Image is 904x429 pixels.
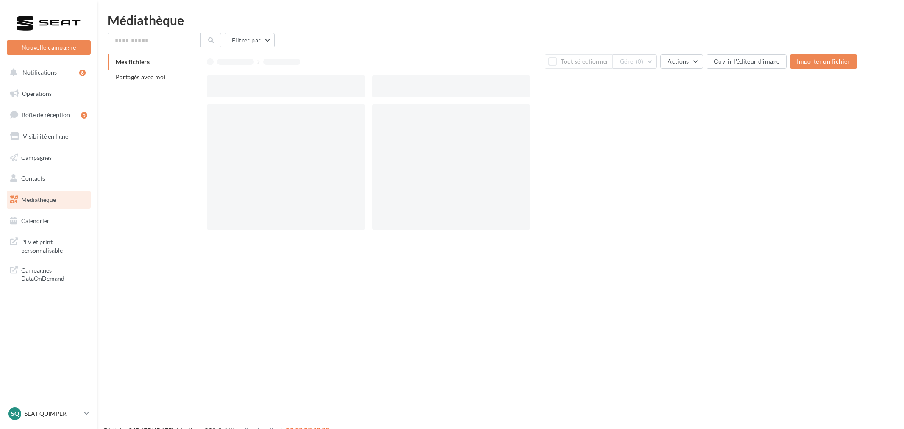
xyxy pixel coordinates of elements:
[797,58,850,65] span: Importer un fichier
[225,33,275,47] button: Filtrer par
[7,406,91,422] a: SQ SEAT QUIMPER
[5,106,92,124] a: Boîte de réception5
[5,170,92,187] a: Contacts
[22,90,52,97] span: Opérations
[21,175,45,182] span: Contacts
[668,58,689,65] span: Actions
[21,236,87,254] span: PLV et print personnalisable
[116,58,150,65] span: Mes fichiers
[25,409,81,418] p: SEAT QUIMPER
[5,233,92,258] a: PLV et print personnalisable
[22,111,70,118] span: Boîte de réception
[545,54,612,69] button: Tout sélectionner
[21,265,87,283] span: Campagnes DataOnDemand
[7,40,91,55] button: Nouvelle campagne
[5,149,92,167] a: Campagnes
[11,409,19,418] span: SQ
[21,153,52,161] span: Campagnes
[790,54,857,69] button: Importer un fichier
[23,133,68,140] span: Visibilité en ligne
[21,217,50,224] span: Calendrier
[116,73,166,81] span: Partagés avec moi
[22,69,57,76] span: Notifications
[21,196,56,203] span: Médiathèque
[636,58,643,65] span: (0)
[5,64,89,81] button: Notifications 8
[660,54,703,69] button: Actions
[707,54,787,69] button: Ouvrir l'éditeur d'image
[108,14,894,26] div: Médiathèque
[79,70,86,76] div: 8
[5,191,92,209] a: Médiathèque
[5,261,92,286] a: Campagnes DataOnDemand
[5,128,92,145] a: Visibilité en ligne
[5,212,92,230] a: Calendrier
[5,85,92,103] a: Opérations
[81,112,87,119] div: 5
[613,54,657,69] button: Gérer(0)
